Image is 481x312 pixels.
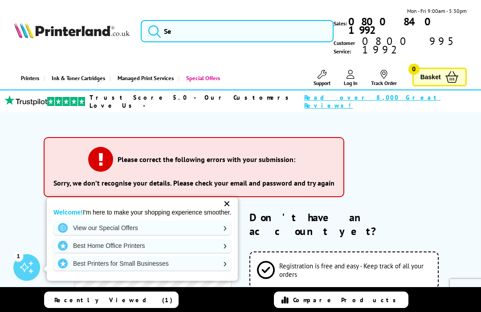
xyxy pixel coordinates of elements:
a: Recently Viewed (1) [44,292,179,308]
a: Compare Products [274,292,408,308]
span: Read over 8,000 Great Reviews! [304,93,457,109]
span: Sales: [334,19,347,28]
span: Basket [420,71,441,83]
a: Printerland Logo [14,22,130,41]
input: Se [141,20,334,42]
span: Log In [344,80,358,86]
a: Best Printers for Small Businesses [53,256,231,271]
span: Compare Products [293,296,401,304]
span: Support [314,80,330,86]
b: 0800 840 1992 [348,15,437,37]
span: Ink & Toner Cartridges [52,67,105,89]
div: ✕ [220,198,233,210]
a: Basket 0 [412,68,467,87]
span: Registration is free and easy - Keep track of all your orders [279,262,432,279]
a: Best Home Office Printers [53,239,231,253]
a: Track Order [371,70,397,86]
span: Customer Service: [334,37,467,56]
a: View our Special Offers [53,221,231,235]
img: trustpilot rating [47,97,85,106]
span: Mon - Fri 9:00am - 5:30pm [407,7,467,15]
p: I'm here to make your shopping experience smoother. [53,208,231,216]
span: 0 [408,64,420,75]
a: Log In [344,70,358,86]
span: 0800 995 1992 [361,37,467,54]
span: Recently Viewed (1) [54,296,173,304]
div: 1 [13,251,23,261]
li: Sorry, we don’t recognise your details. Please check your email and password and try again [53,178,334,187]
img: Printerland Logo [14,22,130,39]
h2: Don't have an account yet? [249,211,460,238]
a: Managed Print Services [110,67,178,89]
a: Special Offers [178,67,224,89]
a: Trust Score 5.0 - Our Customers Love Us -Read over 8,000 Great Reviews! [90,93,458,109]
h3: Please correct the following errors with your submission: [118,155,295,164]
a: Ink & Toner Cartridges [44,67,110,89]
strong: Welcome! [53,209,83,216]
a: Printers [14,67,44,89]
img: trustpilot rating [4,95,47,106]
a: 0800 840 1992 [347,17,467,34]
a: Support [314,70,330,86]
